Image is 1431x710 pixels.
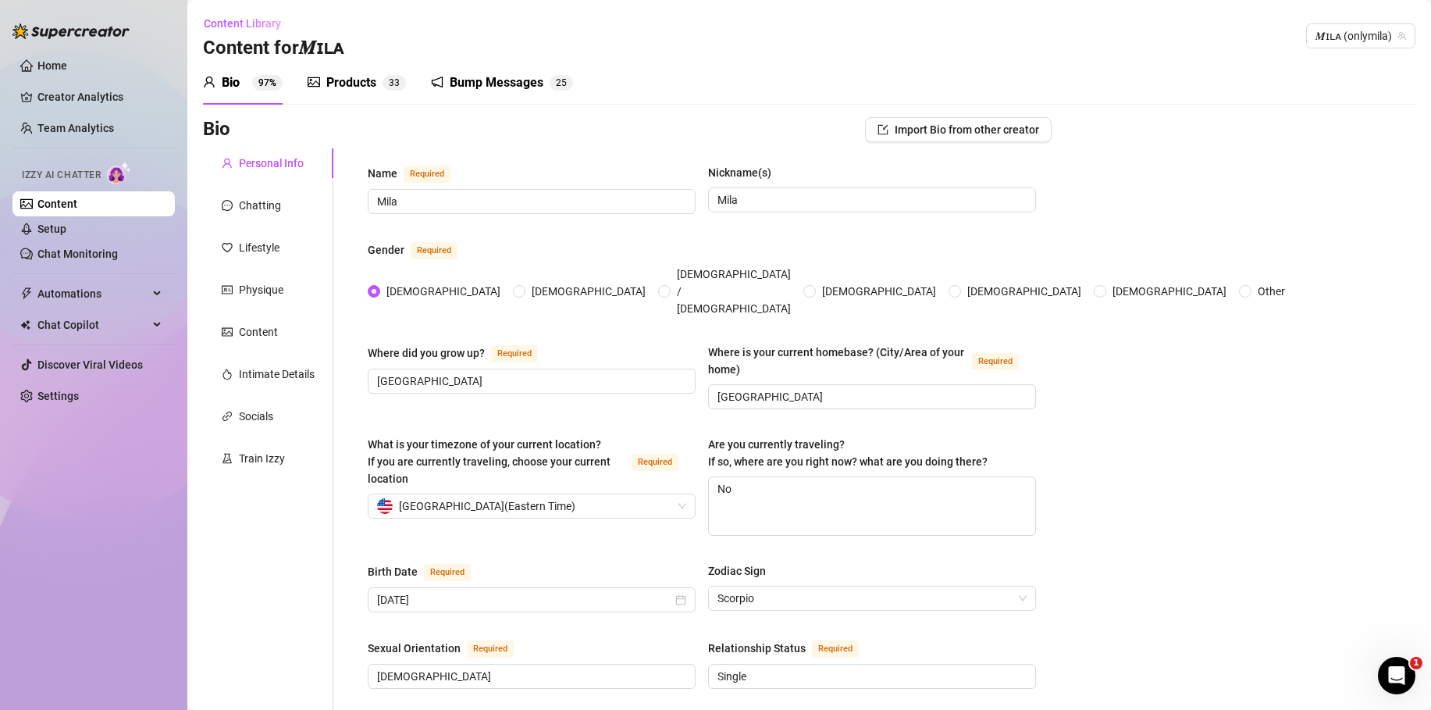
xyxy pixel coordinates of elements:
[222,158,233,169] span: user
[222,453,233,464] span: experiment
[895,123,1039,136] span: Import Bio from other creator
[708,562,766,580] div: Zodiac Sign
[717,388,1023,405] input: Where is your current homebase? (City/Area of your home)
[222,411,233,422] span: link
[377,373,683,390] input: Where did you grow up?
[326,73,376,92] div: Products
[450,73,543,92] div: Bump Messages
[717,191,1023,209] input: Nickname(s)
[37,281,148,306] span: Automations
[368,562,488,581] label: Birth Date
[717,668,1023,685] input: Relationship Status
[717,587,1027,610] span: Scorpio
[222,200,233,211] span: message
[20,319,30,330] img: Chat Copilot
[222,326,233,337] span: picture
[972,353,1019,370] span: Required
[368,639,531,658] label: Sexual Orientation
[424,564,471,581] span: Required
[708,344,966,378] div: Where is your current homebase? (City/Area of your home)
[431,76,443,88] span: notification
[239,281,283,298] div: Physique
[404,166,450,183] span: Required
[394,77,400,88] span: 3
[37,359,143,371] a: Discover Viral Videos
[377,591,672,608] input: Birth Date
[708,344,1036,378] label: Where is your current homebase? (City/Area of your home)
[1410,657,1422,669] span: 1
[368,344,555,362] label: Where did you grow up?
[380,283,507,300] span: [DEMOGRAPHIC_DATA]
[37,59,67,72] a: Home
[368,241,404,259] div: Gender
[865,117,1052,142] button: Import Bio from other creator
[368,241,475,259] label: Gender
[222,369,233,380] span: fire
[632,454,678,471] span: Required
[525,283,652,300] span: [DEMOGRAPHIC_DATA]
[368,640,461,657] div: Sexual Orientation
[12,23,130,39] img: logo-BBDzfeDw.svg
[239,155,304,172] div: Personal Info
[708,640,806,657] div: Relationship Status
[709,477,1035,535] textarea: No
[1397,31,1407,41] span: team
[561,77,567,88] span: 5
[1315,24,1406,48] span: 𝑴ɪʟᴀ (onlymila)
[389,77,394,88] span: 3
[222,73,240,92] div: Bio
[368,438,610,485] span: What is your timezone of your current location? If you are currently traveling, choose your curre...
[204,17,281,30] span: Content Library
[377,498,393,514] img: us
[239,450,285,467] div: Train Izzy
[252,75,283,91] sup: 97%
[877,124,888,135] span: import
[708,164,782,181] label: Nickname(s)
[556,77,561,88] span: 2
[812,640,859,658] span: Required
[1378,657,1415,694] iframe: Intercom live chat
[20,287,33,300] span: thunderbolt
[383,75,406,91] sup: 33
[368,344,485,362] div: Where did you grow up?
[961,283,1087,300] span: [DEMOGRAPHIC_DATA]
[203,117,230,142] h3: Bio
[37,223,66,235] a: Setup
[107,162,131,184] img: AI Chatter
[399,494,575,518] span: [GEOGRAPHIC_DATA] ( Eastern Time )
[37,198,77,210] a: Content
[203,11,294,36] button: Content Library
[22,168,101,183] span: Izzy AI Chatter
[1106,283,1233,300] span: [DEMOGRAPHIC_DATA]
[239,366,315,383] div: Intimate Details
[37,84,162,109] a: Creator Analytics
[708,164,771,181] div: Nickname(s)
[550,75,573,91] sup: 25
[708,438,988,468] span: Are you currently traveling? If so, where are you right now? what are you doing there?
[239,239,279,256] div: Lifestyle
[377,668,683,685] input: Sexual Orientation
[239,323,278,341] div: Content
[671,266,797,317] span: [DEMOGRAPHIC_DATA] / [DEMOGRAPHIC_DATA]
[368,165,397,182] div: Name
[491,345,538,362] span: Required
[708,562,777,580] label: Zodiac Sign
[222,284,233,295] span: idcard
[239,197,281,214] div: Chatting
[1251,283,1291,300] span: Other
[203,36,344,61] h3: Content for 𝑴ɪʟᴀ
[37,390,79,402] a: Settings
[377,193,683,210] input: Name
[239,408,273,425] div: Socials
[368,164,468,183] label: Name
[467,640,514,658] span: Required
[308,76,320,88] span: picture
[37,312,148,337] span: Chat Copilot
[37,248,118,260] a: Chat Monitoring
[708,639,876,658] label: Relationship Status
[368,563,418,580] div: Birth Date
[411,242,457,259] span: Required
[222,242,233,253] span: heart
[37,122,114,134] a: Team Analytics
[203,76,215,88] span: user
